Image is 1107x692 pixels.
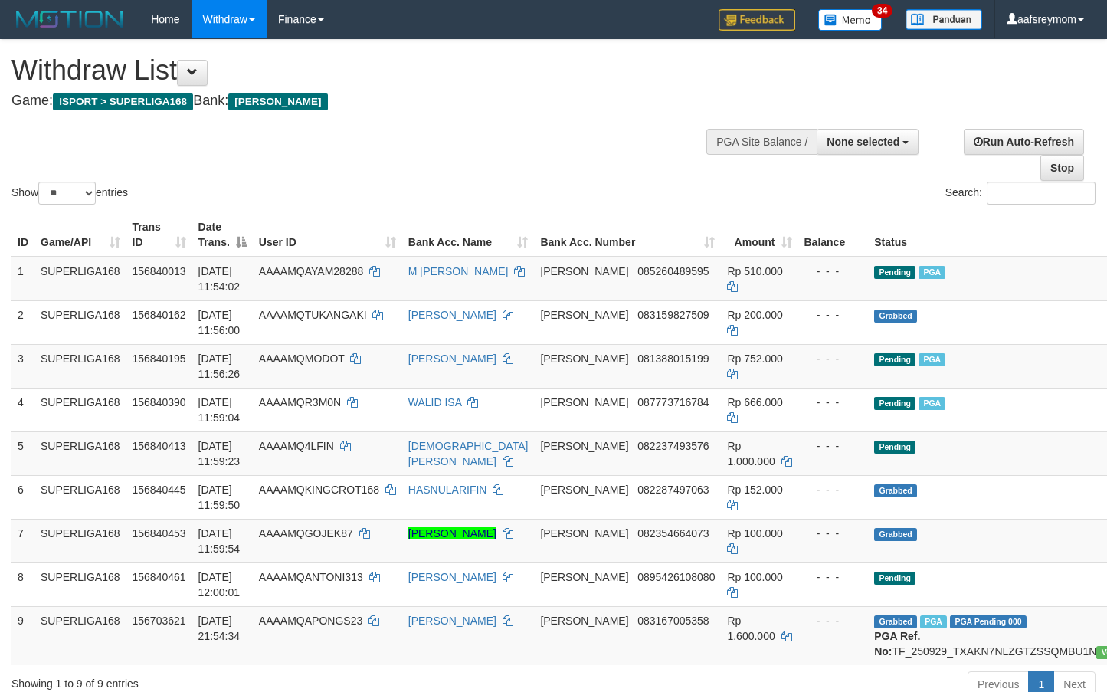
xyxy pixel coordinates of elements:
[34,213,126,257] th: Game/API: activate to sort column ascending
[34,388,126,431] td: SUPERLIGA168
[987,182,1096,205] input: Search:
[540,527,628,539] span: [PERSON_NAME]
[38,182,96,205] select: Showentries
[198,571,241,599] span: [DATE] 12:00:01
[804,569,863,585] div: - - -
[133,440,186,452] span: 156840413
[408,440,529,467] a: [DEMOGRAPHIC_DATA][PERSON_NAME]
[34,431,126,475] td: SUPERLIGA168
[637,571,715,583] span: Copy 0895426108080 to clipboard
[11,213,34,257] th: ID
[540,571,628,583] span: [PERSON_NAME]
[408,615,496,627] a: [PERSON_NAME]
[540,353,628,365] span: [PERSON_NAME]
[919,266,945,279] span: Marked by aafheankoy
[637,309,709,321] span: Copy 083159827509 to clipboard
[34,344,126,388] td: SUPERLIGA168
[540,615,628,627] span: [PERSON_NAME]
[408,527,496,539] a: [PERSON_NAME]
[198,265,241,293] span: [DATE] 11:54:02
[198,396,241,424] span: [DATE] 11:59:04
[11,344,34,388] td: 3
[11,55,722,86] h1: Withdraw List
[804,613,863,628] div: - - -
[920,615,947,628] span: Marked by aafchhiseyha
[874,484,917,497] span: Grabbed
[133,484,186,496] span: 156840445
[637,265,709,277] span: Copy 085260489595 to clipboard
[874,528,917,541] span: Grabbed
[133,571,186,583] span: 156840461
[53,93,193,110] span: ISPORT > SUPERLIGA168
[133,615,186,627] span: 156703621
[259,527,353,539] span: AAAAMQGOJEK87
[540,265,628,277] span: [PERSON_NAME]
[259,353,345,365] span: AAAAMQMODOT
[818,9,883,31] img: Button%20Memo.svg
[727,571,782,583] span: Rp 100.000
[34,562,126,606] td: SUPERLIGA168
[874,630,920,658] b: PGA Ref. No:
[259,265,363,277] span: AAAAMQAYAM28288
[192,213,253,257] th: Date Trans.: activate to sort column descending
[259,615,362,627] span: AAAAMQAPONGS23
[408,396,462,408] a: WALID ISA
[126,213,192,257] th: Trans ID: activate to sort column ascending
[259,440,334,452] span: AAAAMQ4LFIN
[11,8,128,31] img: MOTION_logo.png
[11,182,128,205] label: Show entries
[798,213,869,257] th: Balance
[727,615,775,642] span: Rp 1.600.000
[874,572,915,585] span: Pending
[827,136,899,148] span: None selected
[945,182,1096,205] label: Search:
[804,438,863,454] div: - - -
[133,353,186,365] span: 156840195
[817,129,919,155] button: None selected
[804,264,863,279] div: - - -
[874,397,915,410] span: Pending
[1040,155,1084,181] a: Stop
[11,431,34,475] td: 5
[874,353,915,366] span: Pending
[253,213,402,257] th: User ID: activate to sort column ascending
[534,213,721,257] th: Bank Acc. Number: activate to sort column ascending
[259,484,379,496] span: AAAAMQKINGCROT168
[727,353,782,365] span: Rp 752.000
[727,309,782,321] span: Rp 200.000
[719,9,795,31] img: Feedback.jpg
[11,606,34,665] td: 9
[872,4,892,18] span: 34
[198,527,241,555] span: [DATE] 11:59:54
[950,615,1027,628] span: PGA Pending
[408,265,509,277] a: M [PERSON_NAME]
[540,440,628,452] span: [PERSON_NAME]
[637,396,709,408] span: Copy 087773716784 to clipboard
[919,397,945,410] span: Marked by aafheankoy
[874,266,915,279] span: Pending
[540,484,628,496] span: [PERSON_NAME]
[34,257,126,301] td: SUPERLIGA168
[34,475,126,519] td: SUPERLIGA168
[11,562,34,606] td: 8
[540,309,628,321] span: [PERSON_NAME]
[133,309,186,321] span: 156840162
[408,353,496,365] a: [PERSON_NAME]
[919,353,945,366] span: Marked by aafheankoy
[874,441,915,454] span: Pending
[198,353,241,380] span: [DATE] 11:56:26
[402,213,535,257] th: Bank Acc. Name: activate to sort column ascending
[706,129,817,155] div: PGA Site Balance /
[727,396,782,408] span: Rp 666.000
[637,484,709,496] span: Copy 082287497063 to clipboard
[804,482,863,497] div: - - -
[727,527,782,539] span: Rp 100.000
[11,93,722,109] h4: Game: Bank:
[540,396,628,408] span: [PERSON_NAME]
[133,527,186,539] span: 156840453
[11,257,34,301] td: 1
[804,526,863,541] div: - - -
[259,571,363,583] span: AAAAMQANTONI313
[637,440,709,452] span: Copy 082237493576 to clipboard
[34,519,126,562] td: SUPERLIGA168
